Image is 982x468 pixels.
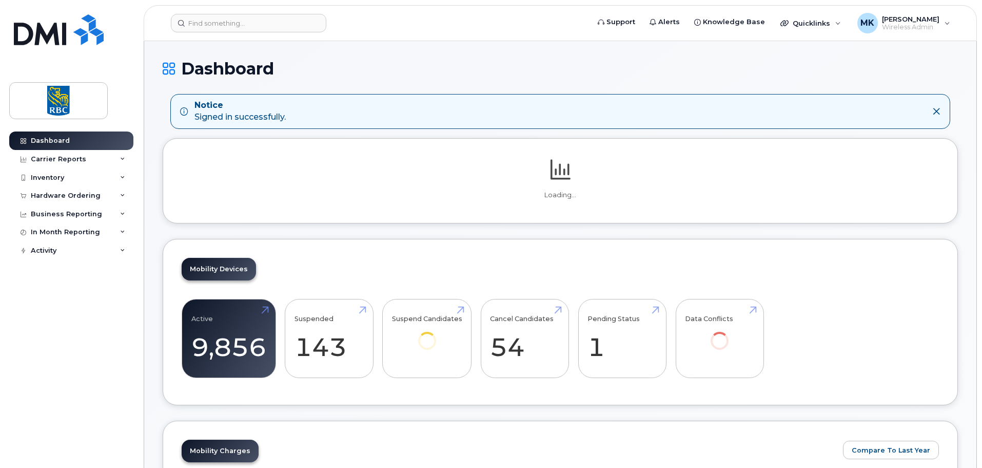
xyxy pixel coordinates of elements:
[843,441,939,459] button: Compare To Last Year
[194,100,286,111] strong: Notice
[191,305,266,372] a: Active 9,856
[182,258,256,280] a: Mobility Devices
[587,305,657,372] a: Pending Status 1
[392,305,462,364] a: Suspend Candidates
[182,191,939,200] p: Loading...
[294,305,364,372] a: Suspended 143
[163,60,958,78] h1: Dashboard
[490,305,559,372] a: Cancel Candidates 54
[194,100,286,123] div: Signed in successfully.
[685,305,754,364] a: Data Conflicts
[852,445,930,455] span: Compare To Last Year
[182,440,259,462] a: Mobility Charges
